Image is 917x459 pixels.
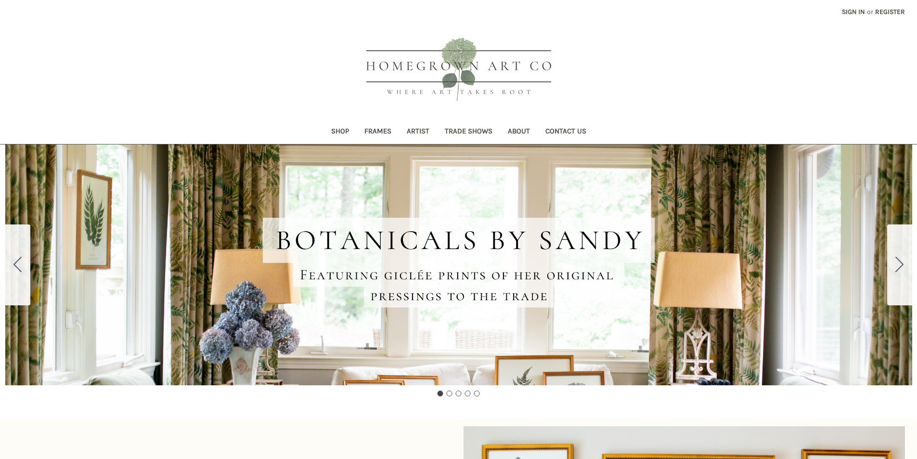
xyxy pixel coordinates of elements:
span: or [866,7,874,17]
button: Go to slide 2 [447,391,452,396]
a: Frames [357,120,399,144]
a: Shop [323,120,357,144]
button: Go to slide 5 [5,224,30,305]
button: Go to slide 3 [456,391,462,396]
button: Go to slide 2 [887,224,912,305]
button: Go to slide 4 [465,391,471,396]
a: Contact Us [538,120,594,144]
button: Go to slide 1 [438,391,443,396]
img: HOMEGROWN ART CO [350,27,567,114]
a: About [500,120,538,144]
a: Artist [399,120,437,144]
a: Trade Shows [437,120,500,144]
button: Go to slide 5 [474,391,480,396]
